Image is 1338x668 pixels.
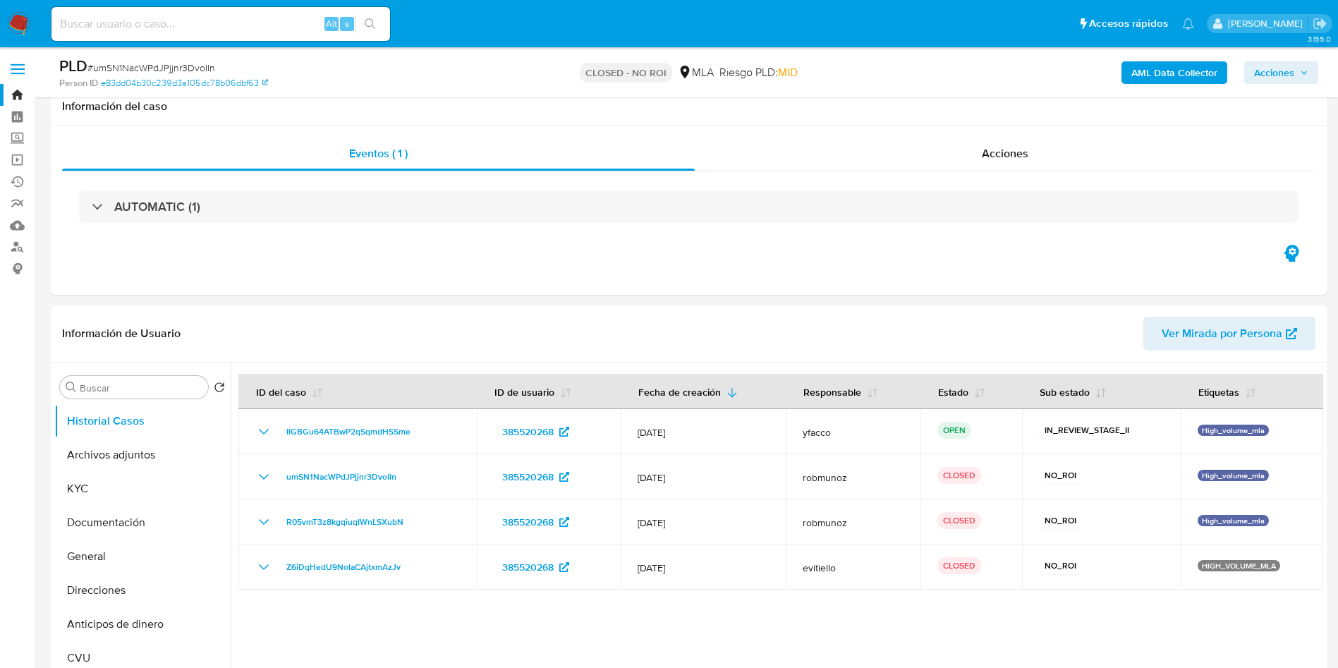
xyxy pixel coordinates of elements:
[54,472,231,506] button: KYC
[1131,61,1217,84] b: AML Data Collector
[59,77,98,90] b: Person ID
[1121,61,1227,84] button: AML Data Collector
[54,438,231,472] button: Archivos adjuntos
[345,17,349,30] span: s
[51,15,390,33] input: Buscar usuario o caso...
[1162,317,1282,351] span: Ver Mirada por Persona
[114,199,200,214] h3: AUTOMATIC (1)
[79,190,1299,223] div: AUTOMATIC (1)
[678,65,714,80] div: MLA
[62,99,1315,114] h1: Información del caso
[1143,317,1315,351] button: Ver Mirada por Persona
[1244,61,1318,84] button: Acciones
[719,65,798,80] span: Riesgo PLD:
[778,64,798,80] span: MID
[54,404,231,438] button: Historial Casos
[80,382,202,394] input: Buscar
[54,573,231,607] button: Direcciones
[214,382,225,397] button: Volver al orden por defecto
[580,63,672,83] p: CLOSED - NO ROI
[62,327,181,341] h1: Información de Usuario
[982,145,1028,162] span: Acciones
[54,506,231,540] button: Documentación
[1089,16,1168,31] span: Accesos rápidos
[349,145,408,162] span: Eventos ( 1 )
[66,382,77,393] button: Buscar
[59,54,87,77] b: PLD
[54,607,231,641] button: Anticipos de dinero
[54,540,231,573] button: General
[1182,18,1194,30] a: Notificaciones
[1254,61,1294,84] span: Acciones
[1228,17,1308,30] p: yesica.facco@mercadolibre.com
[326,17,337,30] span: Alt
[1313,16,1327,31] a: Salir
[355,14,384,34] button: search-icon
[101,77,268,90] a: e83dd04b30c239d3a105dc78b06dbf63
[87,61,215,75] span: # umSN1NacWPdJPjjnr3DvoIIn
